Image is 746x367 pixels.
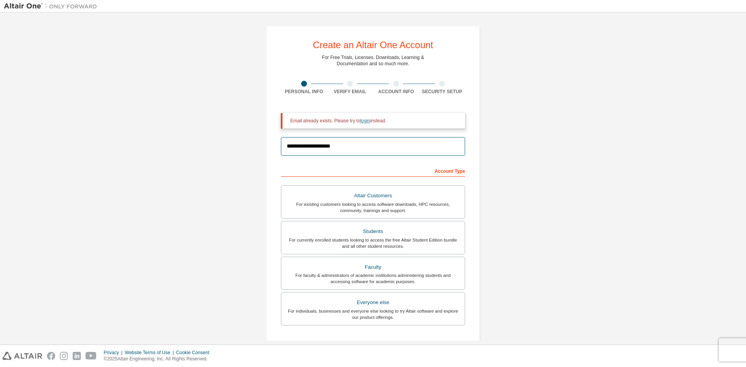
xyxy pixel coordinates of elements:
[327,89,373,95] div: Verify Email
[286,190,460,201] div: Altair Customers
[322,54,424,67] div: For Free Trials, Licenses, Downloads, Learning & Documentation and so much more.
[176,350,214,356] div: Cookie Consent
[125,350,176,356] div: Website Terms of Use
[104,356,214,362] p: © 2025 Altair Engineering, Inc. All Rights Reserved.
[286,262,460,273] div: Faculty
[313,40,433,50] div: Create an Altair One Account
[47,352,55,360] img: facebook.svg
[104,350,125,356] div: Privacy
[4,2,101,10] img: Altair One
[286,237,460,249] div: For currently enrolled students looking to access the free Altair Student Edition bundle and all ...
[85,352,97,360] img: youtube.svg
[281,337,465,350] div: Your Profile
[286,297,460,308] div: Everyone else
[2,352,42,360] img: altair_logo.svg
[286,201,460,214] div: For existing customers looking to access software downloads, HPC resources, community, trainings ...
[419,89,465,95] div: Security Setup
[60,352,68,360] img: instagram.svg
[373,89,419,95] div: Account Info
[360,118,370,123] a: login
[286,308,460,320] div: For individuals, businesses and everyone else looking to try Altair software and explore our prod...
[286,272,460,285] div: For faculty & administrators of academic institutions administering students and accessing softwa...
[290,118,459,124] div: Email already exists. Please try to instead.
[286,226,460,237] div: Students
[73,352,81,360] img: linkedin.svg
[281,164,465,177] div: Account Type
[281,89,327,95] div: Personal Info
